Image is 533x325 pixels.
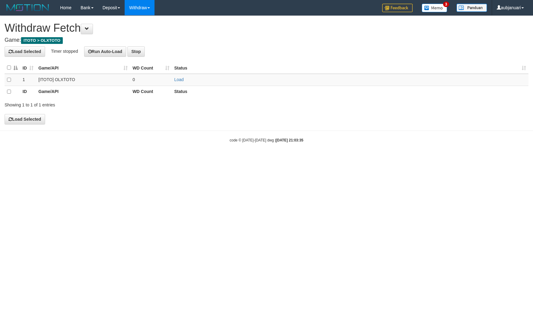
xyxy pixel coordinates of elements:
img: Feedback.jpg [382,4,413,12]
th: Game/API: activate to sort column ascending [36,62,130,74]
th: Status [172,86,528,98]
strong: [DATE] 21:03:35 [276,138,303,142]
th: WD Count [130,86,172,98]
img: panduan.png [457,4,487,12]
th: Game/API [36,86,130,98]
button: Load Selected [5,46,45,57]
a: Load [174,77,184,82]
span: 3 [443,2,449,7]
h4: Game: [5,37,528,43]
button: Run Auto-Load [84,46,126,57]
img: MOTION_logo.png [5,3,51,12]
span: ITOTO > OLXTOTO [21,37,63,44]
th: WD Count: activate to sort column ascending [130,62,172,74]
small: code © [DATE]-[DATE] dwg | [230,138,304,142]
span: Timer stopped [51,48,78,53]
th: ID [20,86,36,98]
td: [ITOTO] OLXTOTO [36,74,130,86]
td: 1 [20,74,36,86]
img: Button%20Memo.svg [422,4,447,12]
h1: Withdraw Fetch [5,22,528,34]
div: Showing 1 to 1 of 1 entries [5,99,218,108]
th: ID: activate to sort column ascending [20,62,36,74]
span: 0 [133,77,135,82]
button: Load Selected [5,114,45,124]
th: Status: activate to sort column ascending [172,62,528,74]
button: Stop [127,46,145,57]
